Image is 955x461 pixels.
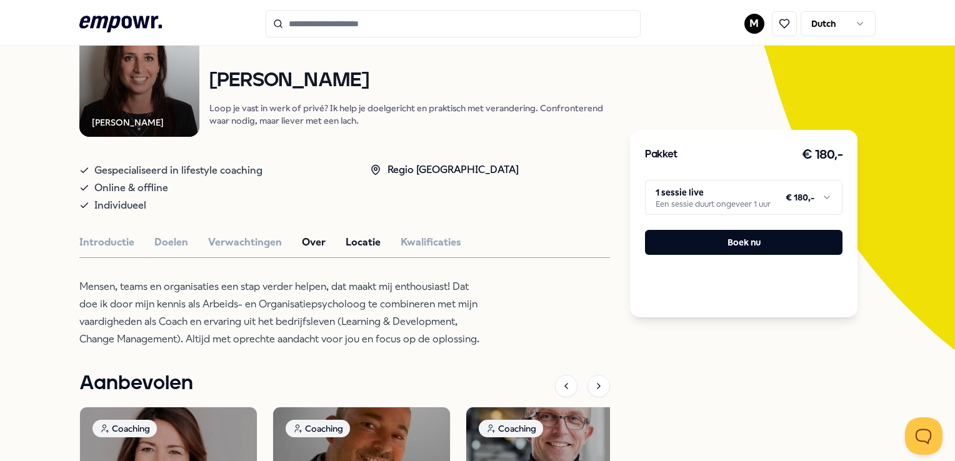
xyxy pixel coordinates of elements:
[370,162,519,178] div: Regio [GEOGRAPHIC_DATA]
[744,14,764,34] button: M
[905,417,942,455] iframe: Help Scout Beacon - Open
[286,420,350,437] div: Coaching
[94,179,168,197] span: Online & offline
[802,145,843,165] h3: € 180,-
[209,102,611,127] p: Loop je vast in werk of privé? Ik help je doelgericht en praktisch met verandering. Confronterend...
[209,70,611,92] h1: [PERSON_NAME]
[79,368,193,399] h1: Aanbevolen
[92,116,164,129] div: [PERSON_NAME]
[154,234,188,250] button: Doelen
[208,234,282,250] button: Verwachtingen
[302,234,326,250] button: Over
[645,230,842,255] button: Boek nu
[645,147,677,163] h3: Pakket
[401,234,461,250] button: Kwalificaties
[479,420,543,437] div: Coaching
[92,420,157,437] div: Coaching
[94,197,146,214] span: Individueel
[79,17,199,137] img: Product Image
[266,10,641,37] input: Search for products, categories or subcategories
[79,234,134,250] button: Introductie
[346,234,381,250] button: Locatie
[79,278,486,348] p: Mensen, teams en organisaties een stap verder helpen, dat maakt mij enthousiast! Dat doe ik door ...
[94,162,262,179] span: Gespecialiseerd in lifestyle coaching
